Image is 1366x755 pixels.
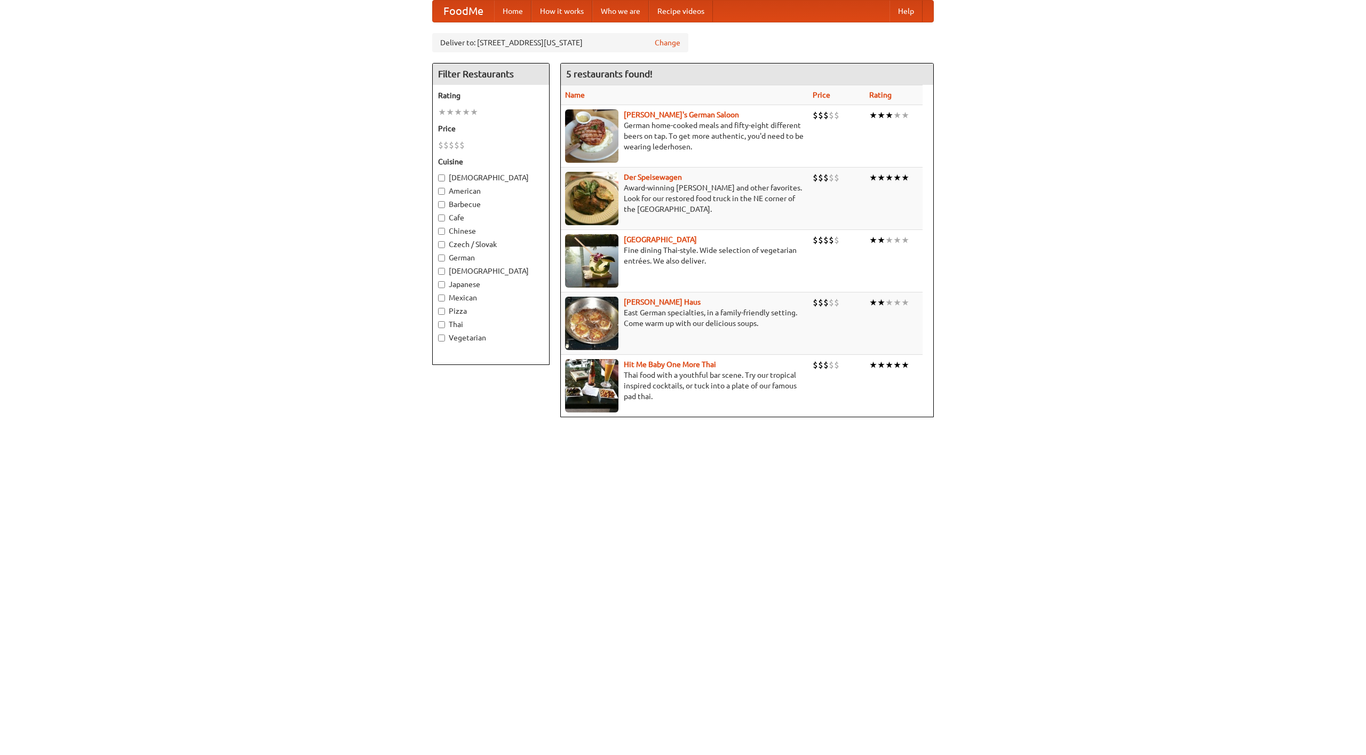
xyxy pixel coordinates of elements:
[890,1,923,22] a: Help
[818,297,823,308] li: $
[901,234,909,246] li: ★
[885,359,893,371] li: ★
[624,173,682,181] a: Der Speisewagen
[565,307,804,329] p: East German specialties, in a family-friendly setting. Come warm up with our delicious soups.
[438,188,445,195] input: American
[649,1,713,22] a: Recipe videos
[818,109,823,121] li: $
[565,370,804,402] p: Thai food with a youthful bar scene. Try our tropical inspired cocktails, or tuck into a plate of...
[893,359,901,371] li: ★
[829,297,834,308] li: $
[893,172,901,184] li: ★
[829,172,834,184] li: $
[433,63,549,85] h4: Filter Restaurants
[438,199,544,210] label: Barbecue
[438,281,445,288] input: Japanese
[829,109,834,121] li: $
[438,172,544,183] label: [DEMOGRAPHIC_DATA]
[565,245,804,266] p: Fine dining Thai-style. Wide selection of vegetarian entrées. We also deliver.
[877,297,885,308] li: ★
[438,319,544,330] label: Thai
[565,172,618,225] img: speisewagen.jpg
[438,226,544,236] label: Chinese
[565,91,585,99] a: Name
[829,234,834,246] li: $
[449,139,454,151] li: $
[877,172,885,184] li: ★
[438,252,544,263] label: German
[877,359,885,371] li: ★
[901,359,909,371] li: ★
[462,106,470,118] li: ★
[565,182,804,214] p: Award-winning [PERSON_NAME] and other favorites. Look for our restored food truck in the NE corne...
[454,106,462,118] li: ★
[438,186,544,196] label: American
[438,255,445,261] input: German
[829,359,834,371] li: $
[446,106,454,118] li: ★
[818,234,823,246] li: $
[877,109,885,121] li: ★
[438,292,544,303] label: Mexican
[823,359,829,371] li: $
[885,297,893,308] li: ★
[624,235,697,244] a: [GEOGRAPHIC_DATA]
[438,268,445,275] input: [DEMOGRAPHIC_DATA]
[885,172,893,184] li: ★
[438,239,544,250] label: Czech / Slovak
[566,69,653,79] ng-pluralize: 5 restaurants found!
[438,332,544,343] label: Vegetarian
[592,1,649,22] a: Who we are
[818,172,823,184] li: $
[565,120,804,152] p: German home-cooked meals and fifty-eight different beers on tap. To get more authentic, you'd nee...
[885,234,893,246] li: ★
[624,360,716,369] b: Hit Me Baby One More Thai
[901,172,909,184] li: ★
[454,139,459,151] li: $
[813,172,818,184] li: $
[624,298,701,306] b: [PERSON_NAME] Haus
[443,139,449,151] li: $
[869,91,892,99] a: Rating
[438,139,443,151] li: $
[834,297,839,308] li: $
[813,109,818,121] li: $
[470,106,478,118] li: ★
[438,228,445,235] input: Chinese
[869,359,877,371] li: ★
[438,201,445,208] input: Barbecue
[438,174,445,181] input: [DEMOGRAPHIC_DATA]
[893,234,901,246] li: ★
[438,321,445,328] input: Thai
[438,214,445,221] input: Cafe
[834,109,839,121] li: $
[438,266,544,276] label: [DEMOGRAPHIC_DATA]
[655,37,680,48] a: Change
[438,90,544,101] h5: Rating
[438,156,544,167] h5: Cuisine
[565,297,618,350] img: kohlhaus.jpg
[834,234,839,246] li: $
[885,109,893,121] li: ★
[438,306,544,316] label: Pizza
[438,241,445,248] input: Czech / Slovak
[438,308,445,315] input: Pizza
[813,91,830,99] a: Price
[818,359,823,371] li: $
[813,297,818,308] li: $
[624,110,739,119] a: [PERSON_NAME]'s German Saloon
[565,109,618,163] img: esthers.jpg
[823,172,829,184] li: $
[813,359,818,371] li: $
[834,172,839,184] li: $
[565,359,618,412] img: babythai.jpg
[901,109,909,121] li: ★
[877,234,885,246] li: ★
[823,297,829,308] li: $
[531,1,592,22] a: How it works
[893,297,901,308] li: ★
[869,297,877,308] li: ★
